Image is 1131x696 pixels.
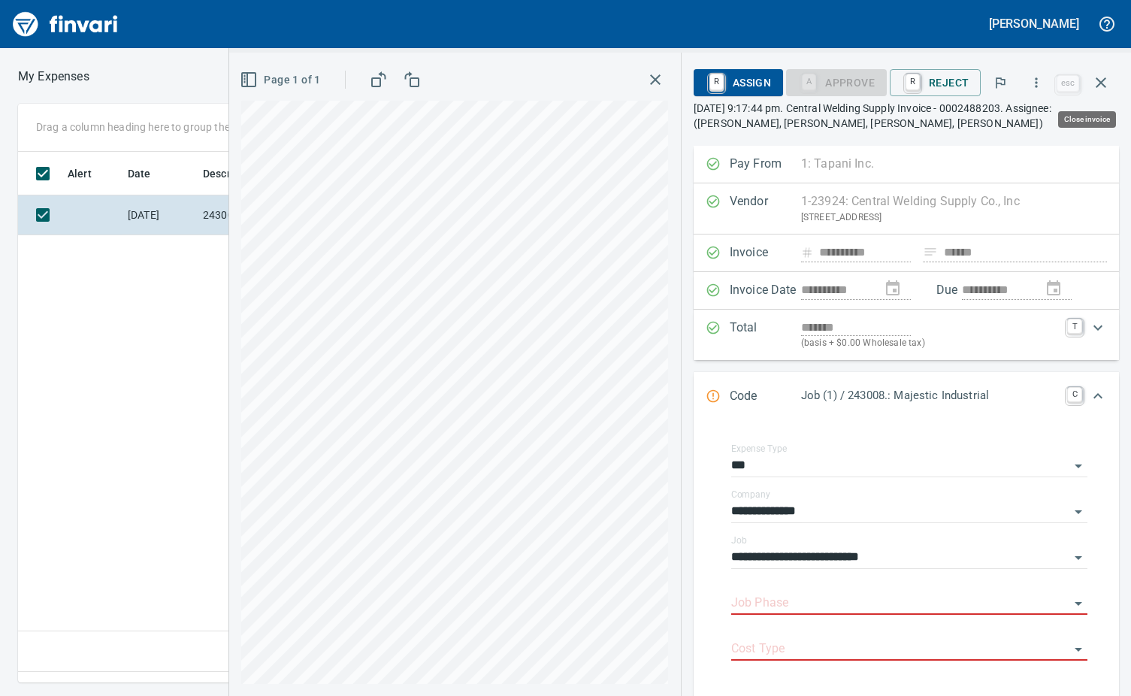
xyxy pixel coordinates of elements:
td: [DATE] [122,195,197,235]
div: Expand [694,310,1119,360]
span: Assign [706,70,771,95]
button: Open [1068,547,1089,568]
a: R [906,74,920,90]
p: Total [730,319,801,351]
span: Description [203,165,259,183]
button: [PERSON_NAME] [985,12,1083,35]
span: Alert [68,165,92,183]
button: RReject [890,69,981,96]
a: T [1067,319,1082,334]
label: Company [731,490,770,499]
nav: breadcrumb [18,68,89,86]
img: Finvari [9,6,122,42]
h5: [PERSON_NAME] [989,16,1079,32]
button: Page 1 of 1 [237,66,326,94]
p: Code [730,387,801,407]
span: Page 1 of 1 [243,71,320,89]
span: Alert [68,165,111,183]
p: (basis + $0.00 Wholesale tax) [801,336,1058,351]
p: My Expenses [18,68,89,86]
a: R [709,74,724,90]
a: esc [1057,75,1079,92]
button: Open [1068,593,1089,614]
button: Open [1068,455,1089,477]
a: C [1067,387,1082,402]
p: Drag a column heading here to group the table [36,120,256,135]
button: RAssign [694,69,783,96]
button: Open [1068,501,1089,522]
label: Expense Type [731,444,787,453]
label: Job [731,536,747,545]
p: Job (1) / 243008.: Majestic Industrial [801,387,1058,404]
span: Date [128,165,171,183]
button: Open [1068,639,1089,660]
td: 243008 [197,195,332,235]
div: Job Phase required [786,75,887,88]
span: Date [128,165,151,183]
p: [DATE] 9:17:44 pm. Central Welding Supply Invoice - 0002488203. Assignee: ([PERSON_NAME], [PERSON... [694,101,1119,131]
span: Reject [902,70,969,95]
span: Description [203,165,279,183]
div: Expand [694,372,1119,422]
